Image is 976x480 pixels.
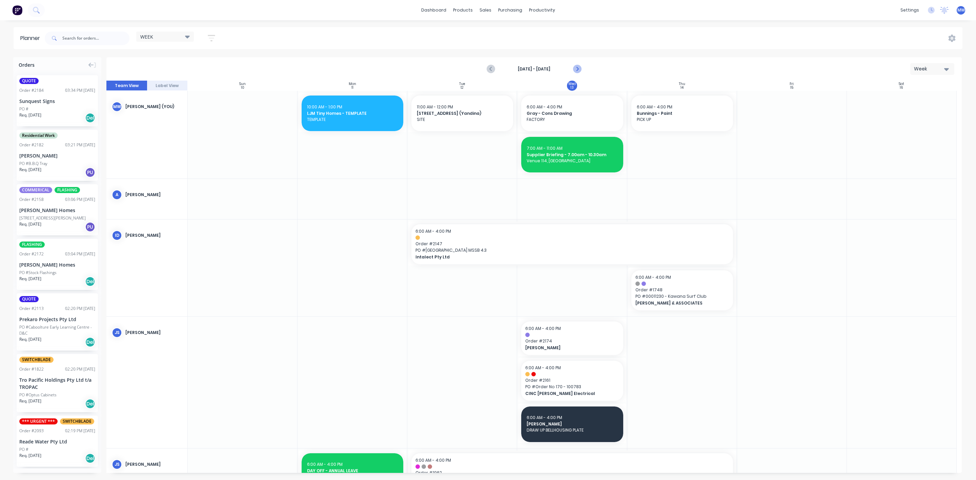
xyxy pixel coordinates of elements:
div: [STREET_ADDRESS][PERSON_NAME] [19,215,86,221]
div: purchasing [495,5,526,15]
span: [PERSON_NAME] & ASSOCIATES [635,300,720,306]
div: Del [85,453,95,463]
span: COMMERICAL [19,187,52,193]
span: Bunnings - Paint [637,110,728,117]
div: sales [476,5,495,15]
div: Prekaro Projects Pty Ltd [19,316,95,323]
div: Order # 2172 [19,251,44,257]
div: [PERSON_NAME] Homes [19,207,95,214]
span: PICK UP [637,117,728,123]
span: Orders [19,61,35,68]
div: [PERSON_NAME] [125,192,182,198]
div: 10 [241,86,244,89]
div: PO # [19,106,28,112]
span: Venue 114, [GEOGRAPHIC_DATA] [527,158,617,164]
div: PO #Stock Flashings [19,270,57,276]
span: 11:00 AM - 12:00 PM [417,104,453,110]
span: Order # 2161 [525,377,619,383]
span: MW [957,7,965,13]
div: Del [85,399,95,409]
div: Order # 2113 [19,306,44,312]
span: 6:00 AM - 4:00 PM [525,365,561,371]
span: PO # Order No 170 - 100783 [525,384,619,390]
span: TEMPLATE [307,117,398,123]
div: 02:20 PM [DATE] [65,366,95,372]
div: Sat [899,82,904,86]
div: Order # 2184 [19,87,44,93]
div: Wed [568,82,576,86]
div: Sunquest Signs [19,98,95,105]
span: FLASHING [19,242,45,248]
span: [PERSON_NAME] [527,421,617,427]
span: 6:00 AM - 4:00 PM [415,228,451,234]
div: Order # 2093 [19,428,44,434]
a: dashboard [418,5,450,15]
span: Order # 1748 [635,287,729,293]
span: Req. [DATE] [19,398,41,404]
div: Sun [239,82,246,86]
span: WEEK [140,33,153,40]
span: Intalect Pty Ltd [415,254,697,260]
div: Del [85,276,95,287]
div: 11 [351,86,353,89]
span: Req. [DATE] [19,167,41,173]
button: Team View [106,81,147,91]
span: Req. [DATE] [19,276,41,282]
span: 6:00 AM - 4:00 PM [415,457,451,463]
div: A [112,190,122,200]
span: Req. [DATE] [19,453,41,459]
span: SWITCHBLADE [60,418,94,424]
button: Week [910,63,954,75]
div: [PERSON_NAME] [125,232,182,238]
div: 15 [790,86,793,89]
div: Order # 2182 [19,142,44,148]
div: [PERSON_NAME] [125,330,182,336]
span: SITE [417,117,508,123]
div: PU [85,167,95,178]
div: Tro Pacific Holdings Pty Ltd t/a TROPAC [19,376,95,391]
div: PO # [19,446,28,453]
div: 13 [570,86,574,89]
button: Label View [147,81,188,91]
div: Order # 2158 [19,196,44,203]
span: LJM Tiny Homes - TEMPLATE [307,110,398,117]
span: 6:00 AM - 4:00 PM [307,461,343,467]
span: FACTORY [527,117,617,123]
span: Order # 1962 [415,470,729,476]
div: JS [112,328,122,338]
span: DAY OFF - ANNUAL LEAVE [307,468,398,474]
span: [STREET_ADDRESS] (Yandina) [417,110,508,117]
span: 10:00 AM - 1:00 PM [307,104,342,110]
span: PO # 00011230 - Kawana Surf Club [635,293,729,299]
div: Reade Water Pty Ltd [19,438,95,445]
div: 16 [900,86,903,89]
span: Order # 2174 [525,338,619,344]
div: settings [897,5,922,15]
input: Search for orders... [62,32,129,45]
div: 03:34 PM [DATE] [65,87,95,93]
span: [PERSON_NAME] [525,345,610,351]
div: Del [85,113,95,123]
span: 7:00 AM - 11:00 AM [527,145,563,151]
div: 12 [461,86,464,89]
strong: [DATE] - [DATE] [500,66,568,72]
span: Req. [DATE] [19,336,41,342]
img: Factory [12,5,22,15]
div: [PERSON_NAME] Homes [19,261,95,268]
div: 03:06 PM [DATE] [65,196,95,203]
span: SWITCHBLADE [19,357,54,363]
span: DRAW UP BELLHOUSING PLATE [527,427,617,433]
div: Week [914,65,945,72]
div: productivity [526,5,558,15]
div: JS [112,459,122,469]
div: Tue [459,82,465,86]
span: FLASHING [55,187,80,193]
span: Residential Work [19,132,58,139]
span: Supplier Briefing - 7.00am - 10.30am [527,152,617,158]
div: 03:04 PM [DATE] [65,251,95,257]
div: Fri [790,82,794,86]
div: [PERSON_NAME] [19,152,95,159]
span: 6:00 AM - 4:00 PM [527,415,562,420]
div: Mon [349,82,356,86]
div: PU [85,222,95,232]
